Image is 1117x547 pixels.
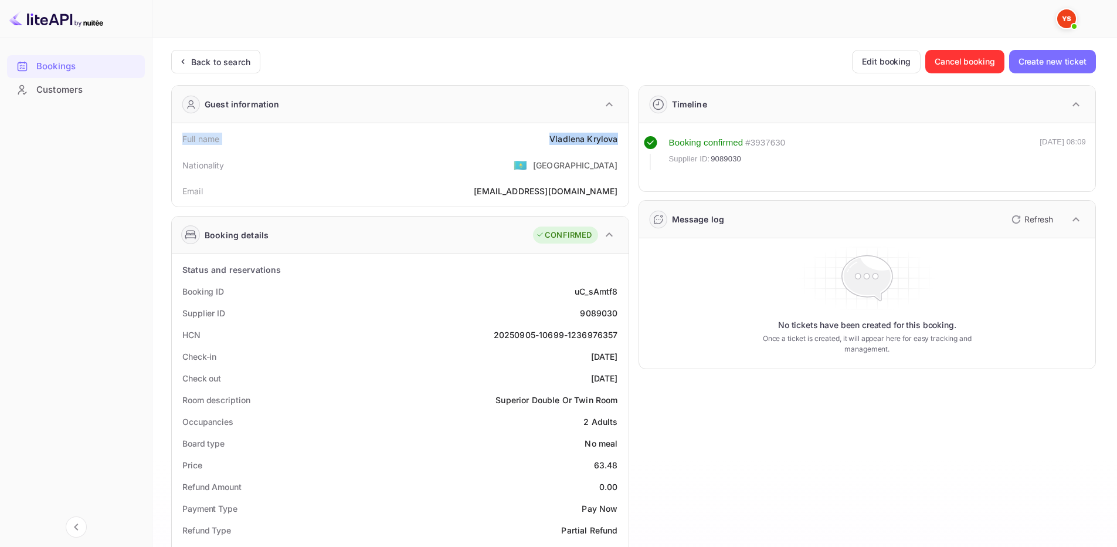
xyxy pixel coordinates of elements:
[549,133,617,145] div: Vladlena Krylova
[494,329,618,341] div: 20250905-10699-1236976357
[36,83,139,97] div: Customers
[536,229,592,241] div: CONFIRMED
[582,502,617,515] div: Pay Now
[575,285,617,298] div: uC_sAmtf8
[594,459,618,471] div: 63.48
[580,307,617,319] div: 9089030
[7,79,145,102] div: Customers
[191,56,250,68] div: Back to search
[561,524,617,536] div: Partial Refund
[7,79,145,100] a: Customers
[591,372,618,384] div: [DATE]
[66,516,87,538] button: Collapse navigation
[1040,136,1086,170] div: [DATE] 08:09
[474,185,617,197] div: [EMAIL_ADDRESS][DOMAIN_NAME]
[182,159,225,171] div: Nationality
[182,185,203,197] div: Email
[711,153,741,165] span: 9089030
[182,372,221,384] div: Check out
[182,502,237,515] div: Payment Type
[182,350,216,363] div: Check-in
[852,50,921,73] button: Edit booking
[495,394,617,406] div: Superior Double Or Twin Room
[669,136,743,150] div: Booking confirmed
[182,416,233,428] div: Occupancies
[533,159,618,171] div: [GEOGRAPHIC_DATA]
[182,264,281,276] div: Status and reservations
[205,98,280,110] div: Guest information
[1009,50,1096,73] button: Create new ticket
[182,394,250,406] div: Room description
[585,437,617,450] div: No meal
[1024,213,1053,225] p: Refresh
[1057,9,1076,28] img: Yandex Support
[744,333,990,354] p: Once a ticket is created, it will appear here for easy tracking and management.
[182,133,219,145] div: Full name
[182,459,202,471] div: Price
[514,154,527,175] span: United States
[182,481,242,493] div: Refund Amount
[672,213,725,225] div: Message log
[669,153,710,165] span: Supplier ID:
[182,524,231,536] div: Refund Type
[182,307,225,319] div: Supplier ID
[7,55,145,78] div: Bookings
[745,136,785,150] div: # 3937630
[205,229,269,241] div: Booking details
[925,50,1004,73] button: Cancel booking
[599,481,618,493] div: 0.00
[36,60,139,73] div: Bookings
[672,98,707,110] div: Timeline
[182,285,224,298] div: Booking ID
[7,55,145,77] a: Bookings
[182,437,225,450] div: Board type
[591,350,618,363] div: [DATE]
[778,319,956,331] p: No tickets have been created for this booking.
[1004,210,1058,229] button: Refresh
[583,416,617,428] div: 2 Adults
[9,9,103,28] img: LiteAPI logo
[182,329,201,341] div: HCN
